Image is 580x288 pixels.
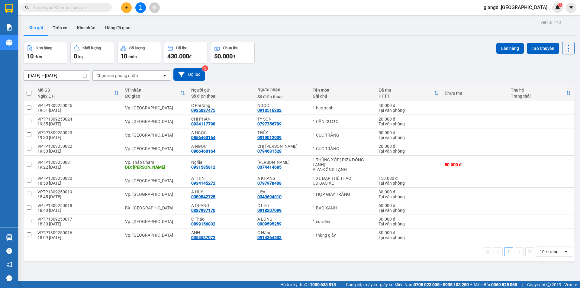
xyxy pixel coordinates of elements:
[37,203,119,208] div: VPTP1309250018
[37,208,119,213] div: 18:40 [DATE]
[546,283,551,287] span: copyright
[233,54,235,59] span: đ
[70,42,114,64] button: Khối lượng0kg
[37,160,119,165] div: VPTP1309250021
[37,189,119,194] div: VPTP1309250019
[189,54,192,59] span: đ
[78,54,83,59] span: kg
[527,43,559,54] button: Tạo Chuyến
[257,130,306,135] div: THỦY
[37,194,119,199] div: 18:45 [DATE]
[191,235,215,240] div: 0354537072
[191,230,251,235] div: ANH
[379,235,439,240] div: Tại văn phòng
[379,149,439,154] div: Tại văn phòng
[214,53,233,60] span: 50.000
[379,230,439,235] div: 30.000 đ
[313,88,373,92] div: Tên món
[257,103,306,108] div: NGỌC
[504,247,513,256] button: 1
[375,85,442,101] th: Toggle SortBy
[257,149,282,154] div: 0794631528
[37,181,119,186] div: 18:58 [DATE]
[191,189,251,194] div: A HUY
[257,181,282,186] div: 0797978408
[138,5,143,10] span: file-add
[211,42,255,64] button: Chưa thu50.000đ
[470,283,472,286] span: ⚪️
[24,71,90,80] input: Select a date range.
[125,219,185,224] div: Vp. [GEOGRAPHIC_DATA]
[191,108,215,113] div: 0935087475
[33,4,105,11] input: Tìm tên, số ĐT hoặc mã đơn
[6,275,12,281] span: message
[124,5,129,10] span: plus
[162,73,167,78] svg: open
[191,176,251,181] div: A THỊNH
[25,5,29,10] span: search
[48,21,72,35] button: Trên xe
[313,94,373,99] div: Ghi chú
[257,87,306,92] div: Người nhận
[379,181,439,186] div: Tại văn phòng
[257,176,306,181] div: A KHANG
[313,133,373,138] div: 1 CỤC TRẮNG
[555,5,560,10] img: icon-new-feature
[379,94,434,99] div: HTTT
[191,217,251,222] div: C Thảo
[37,94,114,99] div: Ngày ĐH
[379,130,439,135] div: 50.000 đ
[6,24,12,31] img: solution-icon
[257,94,306,99] div: Số điện thoại
[5,4,13,13] img: logo-vxr
[313,192,373,197] div: 1 HỘP GIẤY TRẮNG
[176,46,187,50] div: Đã thu
[257,165,282,170] div: 0374414685
[24,21,48,35] button: Kho gửi
[37,165,119,170] div: 19:22 [DATE]
[257,121,282,126] div: 0797756799
[540,249,559,255] div: 10 / trang
[37,135,119,140] div: 19:30 [DATE]
[82,46,101,50] div: Khối lượng
[191,149,215,154] div: 0866460164
[72,21,100,35] button: Kho nhận
[191,194,215,199] div: 0359842725
[511,94,566,99] div: Trạng thái
[379,189,439,194] div: 30.000 đ
[37,130,119,135] div: VPTP1309250023
[569,5,574,10] span: caret-down
[379,103,439,108] div: 40.000 đ
[257,108,282,113] div: 0913516332
[541,19,561,26] div: ver 1.8.143
[129,46,145,50] div: Số lượng
[100,21,135,35] button: Hàng đã giao
[379,108,439,113] div: Tại văn phòng
[496,43,524,54] button: Lên hàng
[257,135,282,140] div: 0919012009
[125,94,180,99] div: ĐC giao
[558,3,562,7] sup: 1
[125,192,185,197] div: Vp. [GEOGRAPHIC_DATA]
[522,281,523,288] span: |
[313,176,373,181] div: 1 XE ĐẠP THỂ THAO
[125,160,185,165] div: Vp. Tháp Chàm
[313,219,373,224] div: 1 cục đen
[313,167,373,172] div: PIZA ĐÔNG LẠNH
[6,39,12,46] img: warehouse-icon
[202,65,208,71] sup: 2
[191,203,251,208] div: A QUANG
[191,181,215,186] div: 0934145272
[125,178,185,183] div: Vp. [GEOGRAPHIC_DATA]
[340,281,341,288] span: |
[125,105,185,110] div: Vp. [GEOGRAPHIC_DATA]
[36,46,52,50] div: Đơn hàng
[6,234,12,241] img: warehouse-icon
[491,282,517,287] strong: 0369 525 060
[280,281,336,288] span: Hỗ trợ kỹ thuật:
[395,281,469,288] span: Miền Nam
[121,53,127,60] span: 10
[445,162,505,167] div: 50.000 đ
[379,135,439,140] div: Tại văn phòng
[27,53,34,60] span: 10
